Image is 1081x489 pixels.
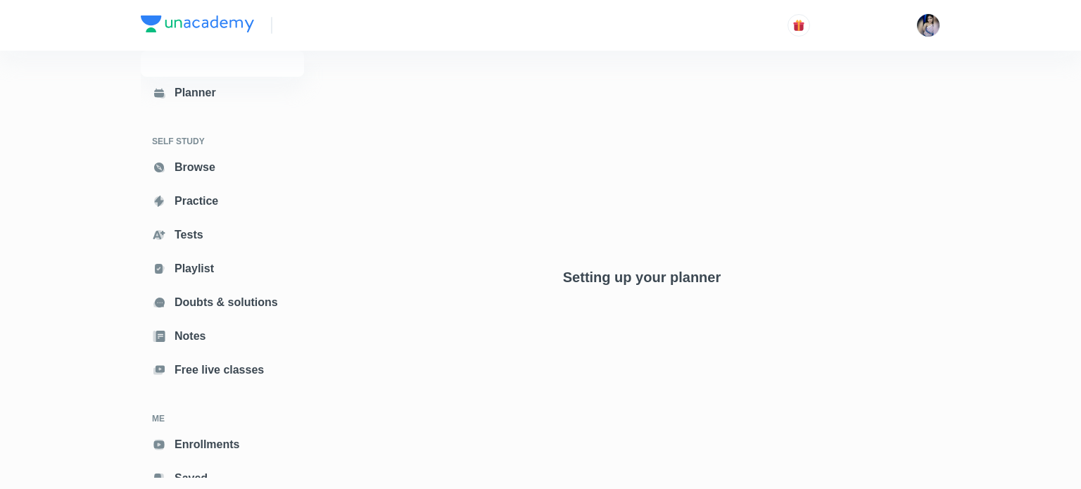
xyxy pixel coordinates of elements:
[916,13,940,37] img: Tanya Gautam
[141,15,254,36] a: Company Logo
[788,14,810,37] button: avatar
[141,322,304,350] a: Notes
[141,79,304,107] a: Planner
[141,129,304,153] h6: SELF STUDY
[141,288,304,317] a: Doubts & solutions
[792,19,805,32] img: avatar
[141,407,304,431] h6: ME
[141,153,304,182] a: Browse
[141,221,304,249] a: Tests
[141,356,304,384] a: Free live classes
[141,187,304,215] a: Practice
[141,255,304,283] a: Playlist
[141,15,254,32] img: Company Logo
[141,431,304,459] a: Enrollments
[956,434,1066,474] iframe: Help widget launcher
[563,269,721,286] h4: Setting up your planner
